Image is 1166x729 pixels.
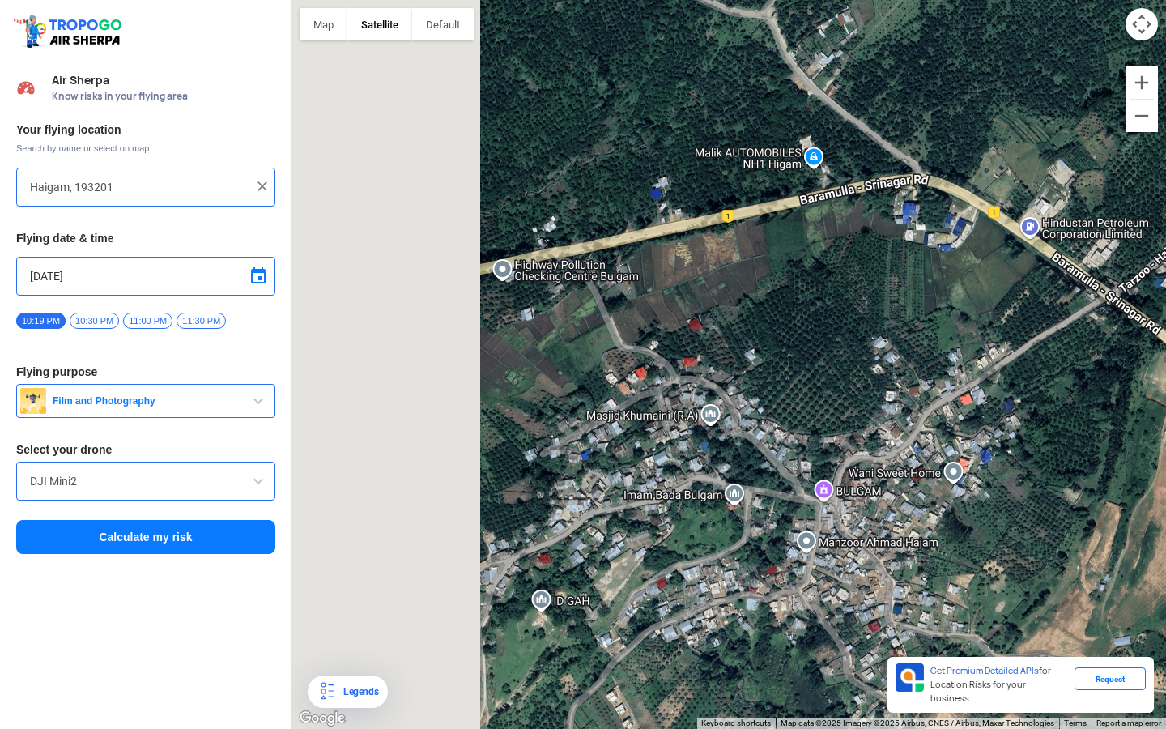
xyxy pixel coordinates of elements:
[46,394,249,407] span: Film and Photography
[1075,667,1146,690] div: Request
[296,708,349,729] a: Open this area in Google Maps (opens a new window)
[30,177,249,197] input: Search your flying location
[930,665,1039,676] span: Get Premium Detailed APIs
[781,718,1054,727] span: Map data ©2025 Imagery ©2025 Airbus, CNES / Airbus, Maxar Technologies
[30,471,262,491] input: Search by name or Brand
[1096,718,1161,727] a: Report a map error
[1126,66,1158,99] button: Zoom in
[52,74,275,87] span: Air Sherpa
[16,444,275,455] h3: Select your drone
[123,313,172,329] span: 11:00 PM
[1126,100,1158,132] button: Zoom out
[254,178,270,194] img: ic_close.png
[300,8,347,40] button: Show street map
[177,313,226,329] span: 11:30 PM
[16,313,66,329] span: 10:19 PM
[12,12,127,49] img: ic_tgdronemaps.svg
[16,384,275,418] button: Film and Photography
[16,366,275,377] h3: Flying purpose
[347,8,412,40] button: Show satellite imagery
[896,663,924,692] img: Premium APIs
[1126,8,1158,40] button: Map camera controls
[296,708,349,729] img: Google
[16,232,275,244] h3: Flying date & time
[70,313,119,329] span: 10:30 PM
[52,90,275,103] span: Know risks in your flying area
[16,78,36,97] img: Risk Scores
[16,142,275,155] span: Search by name or select on map
[30,266,262,286] input: Select Date
[317,682,337,701] img: Legends
[1064,718,1087,727] a: Terms
[701,718,771,729] button: Keyboard shortcuts
[337,682,378,701] div: Legends
[16,520,275,554] button: Calculate my risk
[924,663,1075,706] div: for Location Risks for your business.
[16,124,275,135] h3: Your flying location
[20,388,46,414] img: film.png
